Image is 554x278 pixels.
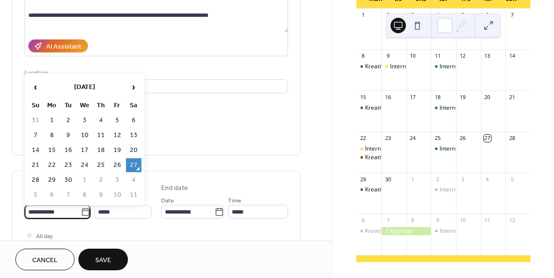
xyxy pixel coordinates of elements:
span: All day [36,231,53,241]
div: 4 [484,176,491,183]
td: 23 [61,158,76,172]
div: Intern Fotokurs [440,63,480,71]
td: 28 [28,173,43,187]
div: 3 [409,12,416,19]
div: Intern Fotokurs [431,104,456,112]
td: 3 [77,114,92,127]
div: Kreativa Måndag [365,227,411,235]
td: 2 [93,173,109,187]
div: AI Assistant [46,42,81,52]
div: 4 [434,12,441,19]
div: Intern Fotokurs [431,227,456,235]
td: 27 [126,158,141,172]
div: 13 [484,52,491,60]
td: 12 [110,128,125,142]
a: Cancel [15,249,75,270]
th: Su [28,99,43,113]
div: 27 [484,135,491,142]
th: Tu [61,99,76,113]
div: 10 [409,52,416,60]
div: Intern Fotokurs [431,186,456,194]
td: 4 [126,173,141,187]
td: 26 [110,158,125,172]
button: Save [78,249,128,270]
th: Th [93,99,109,113]
div: 7 [384,216,391,224]
div: 6 [359,216,366,224]
td: 5 [28,188,43,202]
td: 7 [28,128,43,142]
td: 5 [110,114,125,127]
div: 11 [434,52,441,60]
div: Intern Fotokurs [440,227,480,235]
div: 23 [384,135,391,142]
div: Intern workshop [356,145,381,153]
div: Intern workshop [365,145,408,153]
div: 20 [484,93,491,101]
div: 24 [409,135,416,142]
td: 19 [110,143,125,157]
td: 7 [61,188,76,202]
div: Location [25,68,286,78]
td: 29 [44,173,60,187]
div: 30 [384,176,391,183]
div: Kreativa Måndag [365,153,411,162]
td: 9 [61,128,76,142]
td: 10 [77,128,92,142]
div: 12 [508,216,516,224]
div: 8 [409,216,416,224]
span: Save [95,255,111,265]
td: 13 [126,128,141,142]
td: 6 [126,114,141,127]
td: 18 [93,143,109,157]
div: 2 [434,176,441,183]
div: 28 [508,135,516,142]
td: 3 [110,173,125,187]
div: Intern Fotokurs [440,186,480,194]
div: Intern Fotokurs [440,145,480,153]
div: 11 [484,216,491,224]
div: Kreativa Måndag [365,186,411,194]
div: Intern Fotokurs [431,63,456,71]
div: 17 [409,93,416,101]
div: 12 [459,52,466,60]
div: 18 [434,93,441,101]
th: Mo [44,99,60,113]
td: 16 [61,143,76,157]
th: Sa [126,99,141,113]
div: 1 [359,12,366,19]
div: Kreativa Måndag [356,186,381,194]
div: Internt möte Giellakieli [381,63,406,71]
td: 25 [93,158,109,172]
span: Time [228,196,241,206]
div: 1 [409,176,416,183]
div: 19 [459,93,466,101]
td: 22 [44,158,60,172]
td: 2 [61,114,76,127]
div: 26 [459,135,466,142]
div: 16 [384,93,391,101]
div: 6 [484,12,491,19]
button: AI Assistant [28,39,88,52]
th: We [77,99,92,113]
div: 10 [459,216,466,224]
td: 9 [93,188,109,202]
td: 30 [61,173,76,187]
td: 17 [77,143,92,157]
td: 15 [44,143,60,157]
td: 8 [77,188,92,202]
div: 21 [508,93,516,101]
div: 2 [384,12,391,19]
td: 21 [28,158,43,172]
div: Internt möte Giellakieli [390,63,451,71]
div: Kreativa Måndag [356,227,381,235]
td: 4 [93,114,109,127]
div: 22 [359,135,366,142]
th: [DATE] [44,77,125,98]
td: 11 [93,128,109,142]
td: 31 [28,114,43,127]
span: Cancel [32,255,58,265]
td: 8 [44,128,60,142]
div: 9 [384,52,391,60]
td: 20 [126,143,141,157]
